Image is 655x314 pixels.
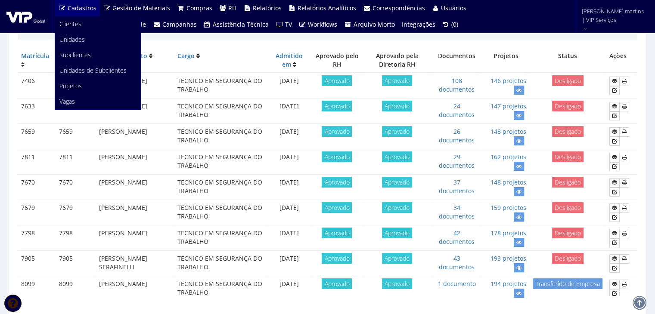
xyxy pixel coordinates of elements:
span: Transferido de Empresa [533,278,602,289]
span: Aprovado [382,101,412,111]
span: Subclientes [59,51,91,59]
a: Workflows [295,16,341,33]
span: Aprovado [322,75,352,86]
a: 146 projetos [490,77,526,85]
a: Integrações [398,16,439,33]
span: Relatórios Analíticos [298,4,356,12]
a: 1 documento [438,280,476,288]
span: (0) [451,20,458,28]
span: Desligado [552,177,584,188]
span: Aprovado [382,228,412,238]
td: [PERSON_NAME] [96,175,174,200]
span: Aprovado [322,253,352,264]
a: 194 projetos [490,280,526,288]
span: Clientes [59,20,81,28]
span: Aprovado [382,75,412,86]
a: Assistência Técnica [200,16,273,33]
span: Assistência Técnica [213,20,269,28]
td: [DATE] [267,124,311,149]
a: TV [272,16,295,33]
span: Workflows [308,20,337,28]
span: Aprovado [382,177,412,188]
span: Aprovado [382,253,412,264]
span: Aprovado [382,202,412,213]
td: 7633 [18,99,56,124]
td: [PERSON_NAME] [96,200,174,225]
td: 7798 [18,225,56,251]
td: [PERSON_NAME] [96,276,174,302]
td: TECNICO EM SEGURANÇA DO TRABALHO [174,73,267,99]
span: Campanhas [162,20,197,28]
a: 108 documentos [439,77,475,93]
span: Correspondências [373,4,425,12]
span: RH [228,4,236,12]
span: Aprovado [322,177,352,188]
th: Aprovado pelo RH [311,48,363,73]
th: Aprovado pela Diretoria RH [363,48,431,73]
span: Aprovado [382,126,412,137]
td: 7679 [18,200,56,225]
span: Desligado [552,202,584,213]
td: 7905 [56,251,96,276]
td: 8099 [56,276,96,302]
span: Aprovado [322,278,352,289]
a: Arquivo Morto [341,16,398,33]
a: 43 documentos [439,254,475,271]
td: [DATE] [267,200,311,225]
span: Desligado [552,151,584,162]
a: 26 documentos [439,127,475,144]
span: Unidades [59,35,85,43]
a: (0) [439,16,462,33]
td: [DATE] [267,149,311,175]
span: Projetos [59,82,82,90]
td: [DATE] [267,175,311,200]
span: Cadastros [68,4,96,12]
td: 7679 [56,200,96,225]
td: 7659 [56,124,96,149]
a: 42 documentos [439,229,475,246]
span: Desligado [552,228,584,238]
td: [DATE] [267,251,311,276]
a: 34 documentos [439,203,475,220]
td: 7670 [56,175,96,200]
a: Campanhas [149,16,200,33]
td: 7659 [18,124,56,149]
span: Aprovado [322,151,352,162]
a: Projetos [55,78,140,94]
span: Desligado [552,253,584,264]
a: Subclientes [55,47,140,63]
td: [PERSON_NAME] [96,99,174,124]
span: Desligado [552,126,584,137]
span: Usuários [441,4,466,12]
a: 148 projetos [490,178,526,186]
span: Unidades de Subclientes [59,66,127,74]
a: Vagas [55,94,140,109]
span: Compras [186,4,212,12]
span: Integrações [402,20,435,28]
td: 7811 [56,149,96,175]
th: Projetos [482,48,529,73]
span: Vagas [59,97,75,105]
a: 147 projetos [490,102,526,110]
span: Relatórios [253,4,282,12]
td: [DATE] [267,225,311,251]
a: Matrícula [21,52,49,60]
th: Documentos [431,48,482,73]
span: Aprovado [322,202,352,213]
td: TECNICO EM SEGURANÇA DO TRABALHO [174,99,267,124]
th: Status [530,48,606,73]
td: 7406 [18,73,56,99]
td: [DATE] [267,276,311,302]
td: 7811 [18,149,56,175]
span: Gestão de Materiais [112,4,170,12]
img: logo [6,10,45,23]
td: TECNICO EM SEGURANÇA DO TRABALHO [174,276,267,302]
a: Unidades [55,32,140,47]
span: Aprovado [322,101,352,111]
span: Aprovado [322,228,352,238]
span: Arquivo Morto [354,20,395,28]
td: TECNICO EM SEGURANÇA DO TRABALHO [174,175,267,200]
td: TECNICO EM SEGURANÇA DO TRABALHO [174,225,267,251]
span: Aprovado [382,278,412,289]
td: TECNICO EM SEGURANÇA DO TRABALHO [174,251,267,276]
